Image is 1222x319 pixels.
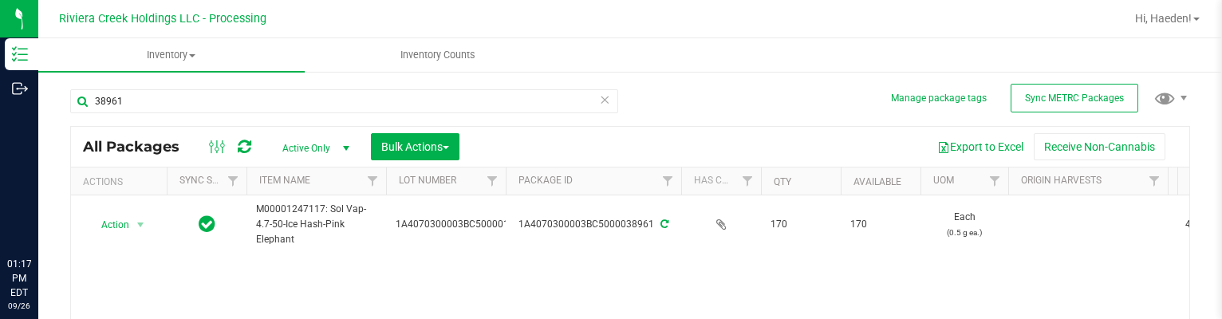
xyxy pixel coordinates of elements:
a: Filter [982,167,1008,195]
a: Inventory [38,38,305,72]
a: Filter [1141,167,1168,195]
span: Inventory [38,48,305,62]
span: Hi, Haeden! [1135,12,1192,25]
button: Sync METRC Packages [1011,84,1138,112]
div: Actions [83,176,160,187]
span: Each [930,210,999,240]
span: In Sync [199,213,215,235]
a: Sync Status [179,175,241,186]
a: Available [853,176,901,187]
a: Lot Number [399,175,456,186]
p: 01:17 PM EDT [7,257,31,300]
inline-svg: Inventory [12,46,28,62]
span: Clear [599,89,610,110]
a: UOM [933,175,954,186]
a: Filter [220,167,246,195]
button: Bulk Actions [371,133,459,160]
a: Package ID [518,175,573,186]
a: Item Name [259,175,310,186]
button: Receive Non-Cannabis [1034,133,1165,160]
inline-svg: Outbound [12,81,28,96]
span: 1A4070300003BC5000015904 [396,217,531,232]
button: Manage package tags [891,92,987,105]
a: Qty [774,176,791,187]
span: M00001247117: Sol Vap-4.7-50-Ice Hash-Pink Elephant [256,202,376,248]
span: Action [87,214,130,236]
div: 1A4070300003BC5000038961 [503,217,684,232]
span: Sync from Compliance System [658,219,668,230]
a: Filter [655,167,681,195]
a: Filter [735,167,761,195]
span: Sync METRC Packages [1025,93,1124,104]
a: Filter [360,167,386,195]
span: Inventory Counts [379,48,497,62]
a: Inventory Counts [305,38,571,72]
a: Origin Harvests [1021,175,1102,186]
input: Search Package ID, Item Name, SKU, Lot or Part Number... [70,89,618,113]
span: 170 [771,217,831,232]
p: 09/26 [7,300,31,312]
span: Riviera Creek Holdings LLC - Processing [59,12,266,26]
p: (0.5 g ea.) [930,225,999,240]
button: Export to Excel [927,133,1034,160]
span: Bulk Actions [381,140,449,153]
span: All Packages [83,138,195,156]
iframe: Resource center [16,191,64,239]
a: Filter [479,167,506,195]
span: select [131,214,151,236]
span: 170 [850,217,911,232]
th: Has COA [681,167,761,195]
